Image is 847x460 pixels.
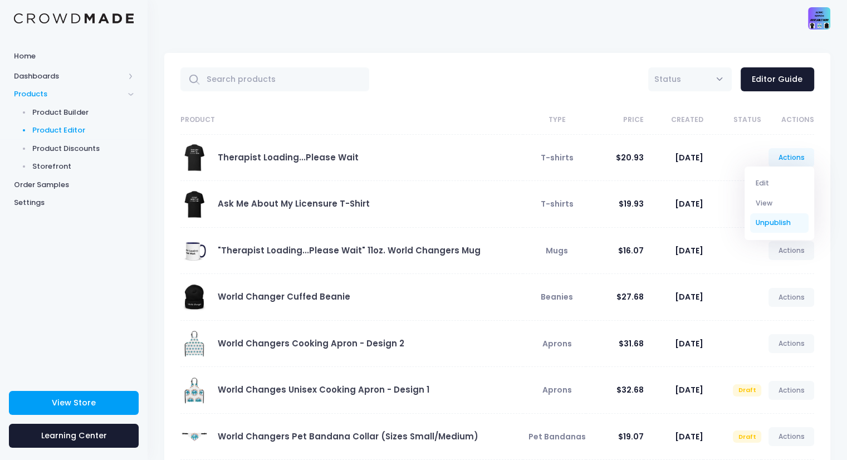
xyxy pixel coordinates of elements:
[675,384,703,395] span: [DATE]
[218,198,370,209] a: Ask Me About My Licensure T-Shirt
[618,431,644,442] span: $19.07
[32,107,134,118] span: Product Builder
[675,291,703,302] span: [DATE]
[9,424,139,448] a: Learning Center
[768,288,814,307] a: Actions
[542,384,572,395] span: Aprons
[32,125,134,136] span: Product Editor
[675,245,703,256] span: [DATE]
[542,338,572,349] span: Aprons
[750,213,809,233] a: Unpublish
[14,51,134,62] span: Home
[741,67,814,91] a: Editor Guide
[218,384,429,395] a: World Changes Unisex Cooking Apron - Design 1
[541,152,574,163] span: T-shirts
[616,291,644,302] span: $27.68
[218,291,350,302] a: World Changer Cuffed Beanie
[541,291,573,302] span: Beanies
[675,152,703,163] span: [DATE]
[41,430,107,441] span: Learning Center
[768,381,814,400] a: Actions
[586,106,644,135] th: Price: activate to sort column ascending
[703,106,761,135] th: Status: activate to sort column ascending
[218,244,481,256] a: "Therapist Loading...Please Wait" 11oz. World Changers Mug
[32,161,134,172] span: Storefront
[14,179,134,190] span: Order Samples
[675,338,703,349] span: [DATE]
[218,430,478,442] a: World Changers Pet Bandana Collar (Sizes Small/Medium)
[180,67,369,91] input: Search products
[218,337,404,349] a: World Changers Cooking Apron - Design 2
[675,431,703,442] span: [DATE]
[32,143,134,154] span: Product Discounts
[648,67,732,91] span: Status
[761,106,814,135] th: Actions: activate to sort column ascending
[218,151,359,163] a: Therapist Loading...Please Wait
[616,384,644,395] span: $32.68
[644,106,703,135] th: Created: activate to sort column ascending
[523,106,586,135] th: Type: activate to sort column ascending
[675,198,703,209] span: [DATE]
[528,431,586,442] span: Pet Bandanas
[180,106,523,135] th: Product: activate to sort column ascending
[750,193,809,213] a: View
[14,71,124,82] span: Dashboards
[546,245,568,256] span: Mugs
[733,384,761,397] span: Draft
[14,89,124,100] span: Products
[768,241,814,260] a: Actions
[52,397,96,408] span: View Store
[618,245,644,256] span: $16.07
[616,152,644,163] span: $20.93
[654,74,681,85] span: Status
[619,198,644,209] span: $19.93
[619,338,644,349] span: $31.68
[9,391,139,415] a: View Store
[541,198,574,209] span: T-shirts
[14,197,134,208] span: Settings
[768,334,814,353] a: Actions
[733,430,761,443] span: Draft
[808,7,830,30] img: User
[768,148,814,167] a: Actions
[768,427,814,446] a: Actions
[14,13,134,24] img: Logo
[750,174,809,193] a: Edit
